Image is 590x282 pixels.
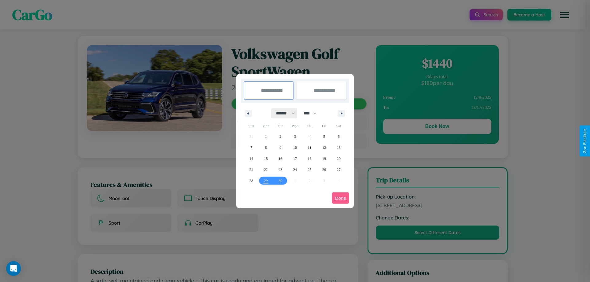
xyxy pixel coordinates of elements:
span: 14 [250,153,253,164]
span: 6 [338,131,340,142]
button: 21 [244,164,258,175]
button: 10 [288,142,302,153]
span: 29 [264,175,268,186]
span: 2 [280,131,281,142]
span: Wed [288,121,302,131]
span: 18 [308,153,311,164]
button: 16 [273,153,288,164]
button: 19 [317,153,331,164]
button: 5 [317,131,331,142]
button: Done [332,192,349,204]
span: 13 [337,142,340,153]
span: 21 [250,164,253,175]
button: 3 [288,131,302,142]
button: 15 [258,153,273,164]
button: 25 [302,164,317,175]
span: 7 [250,142,252,153]
button: 11 [302,142,317,153]
div: Give Feedback [583,129,587,153]
span: 17 [293,153,297,164]
span: 3 [294,131,296,142]
span: 16 [279,153,282,164]
button: 9 [273,142,288,153]
span: Mon [258,121,273,131]
button: 2 [273,131,288,142]
button: 7 [244,142,258,153]
span: 22 [264,164,268,175]
div: Open Intercom Messenger [6,261,21,276]
span: 5 [323,131,325,142]
button: 14 [244,153,258,164]
button: 13 [332,142,346,153]
span: 15 [264,153,268,164]
button: 27 [332,164,346,175]
span: 19 [322,153,326,164]
button: 1 [258,131,273,142]
span: Thu [302,121,317,131]
span: Sun [244,121,258,131]
span: 23 [279,164,282,175]
button: 8 [258,142,273,153]
span: 10 [293,142,297,153]
span: 28 [250,175,253,186]
button: 30 [273,175,288,186]
span: 4 [309,131,310,142]
button: 20 [332,153,346,164]
span: 24 [293,164,297,175]
button: 24 [288,164,302,175]
button: 29 [258,175,273,186]
button: 6 [332,131,346,142]
span: 8 [265,142,267,153]
button: 26 [317,164,331,175]
span: 26 [322,164,326,175]
button: 4 [302,131,317,142]
span: 12 [322,142,326,153]
button: 12 [317,142,331,153]
span: 11 [308,142,312,153]
span: 30 [279,175,282,186]
span: Sat [332,121,346,131]
span: 1 [265,131,267,142]
span: 20 [337,153,340,164]
span: Fri [317,121,331,131]
span: 25 [308,164,311,175]
span: Tue [273,121,288,131]
button: 23 [273,164,288,175]
button: 28 [244,175,258,186]
button: 22 [258,164,273,175]
button: 18 [302,153,317,164]
span: 27 [337,164,340,175]
button: 17 [288,153,302,164]
span: 9 [280,142,281,153]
